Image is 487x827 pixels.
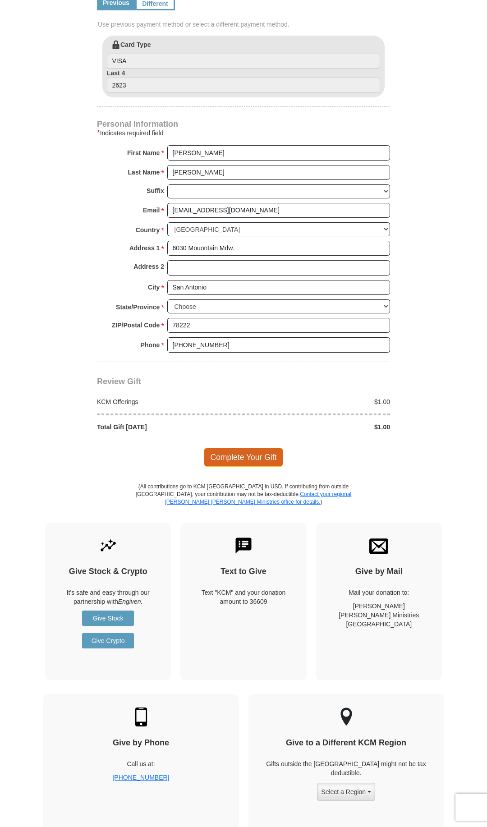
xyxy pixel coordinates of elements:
[332,567,426,577] h4: Give by Mail
[82,633,134,648] a: Give Crypto
[128,166,160,179] strong: Last Name
[196,588,290,606] div: Text "KCM" and your donation amount to 36609
[264,738,428,748] h4: Give to a Different KCM Region
[116,301,160,313] strong: State/Province
[369,536,388,555] img: envelope.svg
[243,397,395,406] div: $1.00
[92,397,244,406] div: KCM Offerings
[82,611,134,626] a: Give Stock
[133,260,164,273] strong: Address 2
[112,774,169,781] a: [PHONE_NUMBER]
[59,759,223,768] p: Call us at:
[97,120,390,128] h4: Personal Information
[135,483,352,522] p: (All contributions go to KCM [GEOGRAPHIC_DATA] in USD. If contributing from outside [GEOGRAPHIC_D...
[99,536,118,555] img: give-by-stock.svg
[234,536,253,555] img: text-to-give.svg
[340,708,353,726] img: other-region
[98,20,391,29] span: Use previous payment method or select a different payment method.
[264,759,428,777] p: Gifts outside the [GEOGRAPHIC_DATA] might not be tax deductible.
[61,567,155,577] h4: Give Stock & Crypto
[196,567,290,577] h4: Text to Give
[59,738,223,748] h4: Give by Phone
[107,40,380,69] label: Card Type
[112,319,160,331] strong: ZIP/Postal Code
[97,377,141,386] span: Review Gift
[132,708,151,726] img: mobile.svg
[92,423,244,432] div: Total Gift [DATE]
[147,184,164,197] strong: Suffix
[118,598,142,605] i: Engiven.
[61,588,155,606] p: It's safe and easy through our partnership with
[204,448,284,467] span: Complete Your Gift
[332,588,426,597] p: Mail your donation to:
[129,242,160,254] strong: Address 1
[107,78,380,93] input: Last 4
[136,224,160,236] strong: Country
[141,339,160,351] strong: Phone
[127,147,160,159] strong: First Name
[148,281,160,294] strong: City
[107,54,380,69] input: Card Type
[107,69,380,93] label: Last 4
[143,204,160,216] strong: Email
[317,783,375,801] button: Select a Region
[332,602,426,629] p: [PERSON_NAME] [PERSON_NAME] Ministries [GEOGRAPHIC_DATA]
[243,423,395,432] div: $1.00
[97,128,390,138] div: Indicates required field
